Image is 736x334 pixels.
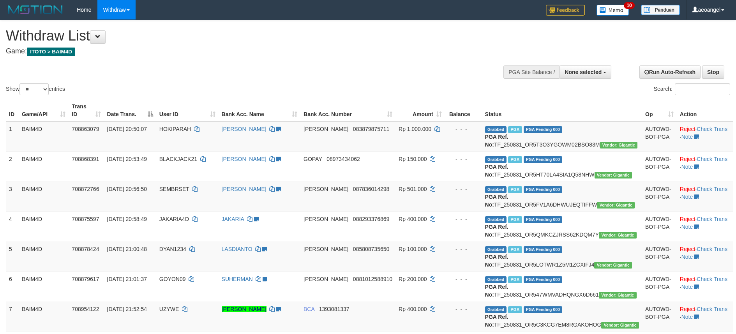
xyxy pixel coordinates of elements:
div: PGA Site Balance / [503,65,560,79]
a: Reject [680,186,695,192]
a: Note [681,284,693,290]
div: - - - [448,245,479,253]
div: - - - [448,305,479,313]
span: PGA Pending [524,306,563,313]
span: PGA Pending [524,186,563,193]
td: 5 [6,242,19,272]
div: - - - [448,125,479,133]
span: 708879617 [72,276,99,282]
span: Rp 501.000 [399,186,427,192]
input: Search: [675,83,730,95]
a: Stop [702,65,724,79]
span: [PERSON_NAME] [304,276,348,282]
td: · · [677,212,733,242]
img: MOTION_logo.png [6,4,65,16]
th: Action [677,99,733,122]
td: · · [677,242,733,272]
th: Bank Acc. Name: activate to sort column ascending [219,99,300,122]
span: [DATE] 20:56:50 [107,186,147,192]
span: Vendor URL: https://order5.1velocity.biz [595,172,632,178]
span: PGA Pending [524,126,563,133]
td: AUTOWD-BOT-PGA [642,152,677,182]
th: Game/API: activate to sort column ascending [19,99,69,122]
span: Copy 1393081337 to clipboard [319,306,349,312]
a: JAKARIA [222,216,244,222]
span: Marked by aeosmey [508,186,522,193]
td: 6 [6,272,19,302]
span: Vendor URL: https://order5.1velocity.biz [594,262,632,269]
a: Run Auto-Refresh [639,65,701,79]
span: Vendor URL: https://order5.1velocity.biz [597,202,635,209]
img: Feedback.jpg [546,5,585,16]
td: TF_250831_OR547WMVADHQNGX6D661 [482,272,642,302]
span: [PERSON_NAME] [304,186,348,192]
img: panduan.png [641,5,680,15]
span: BCA [304,306,314,312]
td: 3 [6,182,19,212]
a: LASDIANTO [222,246,252,252]
span: [DATE] 21:52:54 [107,306,147,312]
span: [PERSON_NAME] [304,126,348,132]
span: Copy 088293376869 to clipboard [353,216,389,222]
span: PGA Pending [524,216,563,223]
span: Rp 200.000 [399,276,427,282]
span: None selected [565,69,602,75]
span: [PERSON_NAME] [304,246,348,252]
span: ITOTO > BAIM4D [27,48,75,56]
span: PGA Pending [524,276,563,283]
th: Status [482,99,642,122]
b: PGA Ref. No: [485,194,508,208]
span: Marked by aeoester [508,306,522,313]
span: Copy 085808735650 to clipboard [353,246,389,252]
a: [PERSON_NAME] [222,306,267,312]
th: Bank Acc. Number: activate to sort column ascending [300,99,395,122]
a: Check Trans [697,126,727,132]
td: AUTOWD-BOT-PGA [642,212,677,242]
td: · · [677,302,733,332]
th: Trans ID: activate to sort column ascending [69,99,104,122]
td: BAIM4D [19,302,69,332]
span: Grabbed [485,126,507,133]
td: BAIM4D [19,182,69,212]
td: AUTOWD-BOT-PGA [642,182,677,212]
span: 708878424 [72,246,99,252]
span: PGA Pending [524,246,563,253]
span: 708954122 [72,306,99,312]
td: TF_250831_OR5LOTWR1Z5M1ZCXIFJ4 [482,242,642,272]
h4: Game: [6,48,483,55]
div: - - - [448,185,479,193]
td: TF_250831_OR5FV1A6DHWUJEQTIFFW [482,182,642,212]
a: [PERSON_NAME] [222,156,267,162]
a: Check Trans [697,186,727,192]
td: BAIM4D [19,242,69,272]
span: Marked by aeosmey [508,126,522,133]
a: Check Trans [697,246,727,252]
span: SEMBRSET [159,186,189,192]
td: 2 [6,152,19,182]
span: UZYWE [159,306,179,312]
span: Rp 1.000.000 [399,126,431,132]
select: Showentries [19,83,49,95]
span: Vendor URL: https://order5.1velocity.biz [599,232,637,239]
th: Balance [445,99,482,122]
span: Copy 083879875711 to clipboard [353,126,389,132]
span: Vendor URL: https://order5.1velocity.biz [600,142,638,148]
a: Check Trans [697,216,727,222]
span: GOPAY [304,156,322,162]
span: 708868391 [72,156,99,162]
span: Grabbed [485,306,507,313]
b: PGA Ref. No: [485,164,508,178]
span: Marked by aeosmey [508,276,522,283]
td: 1 [6,122,19,152]
button: None selected [560,65,611,79]
td: BAIM4D [19,212,69,242]
td: BAIM4D [19,272,69,302]
span: Copy 0881012588910 to clipboard [353,276,392,282]
span: [DATE] 20:50:07 [107,126,147,132]
span: Grabbed [485,156,507,163]
a: Check Trans [697,276,727,282]
span: 708872766 [72,186,99,192]
a: Reject [680,126,695,132]
span: Grabbed [485,186,507,193]
span: [DATE] 21:00:48 [107,246,147,252]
